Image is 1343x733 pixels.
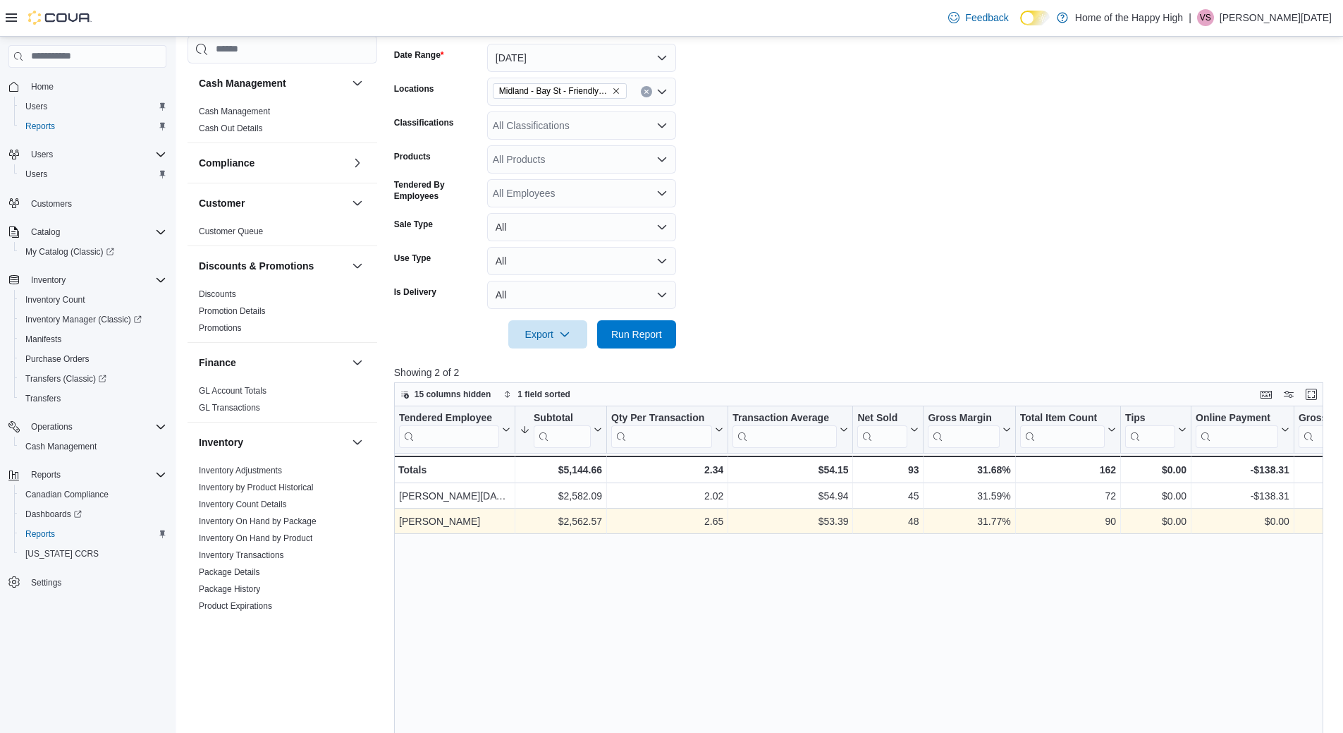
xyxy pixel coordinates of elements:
button: Discounts & Promotions [349,258,366,274]
a: Package History [199,584,260,594]
p: Home of the Happy High [1075,9,1183,26]
div: Finance [188,382,377,422]
button: [DATE] [487,44,676,72]
div: Inventory [188,462,377,671]
span: My Catalog (Classic) [20,243,166,260]
button: Compliance [349,155,366,171]
button: Clear input [641,86,652,97]
span: Users [31,149,53,160]
button: Tips [1125,412,1186,448]
div: 31.77% [928,513,1010,530]
span: Operations [31,421,73,432]
button: Users [14,97,172,116]
button: Tendered Employee [399,412,510,448]
button: Net Sold [857,412,919,448]
span: Reports [25,528,55,540]
button: 1 field sorted [498,386,576,403]
a: Inventory Count [20,291,91,308]
span: Canadian Compliance [20,486,166,503]
a: Promotions [199,323,242,333]
h3: Cash Management [199,76,286,90]
a: Inventory Transactions [199,550,284,560]
button: Inventory [199,435,346,449]
span: Inventory Transactions [199,550,284,561]
a: Users [20,98,53,115]
span: Run Report [611,327,662,341]
button: Gross Margin [928,412,1010,448]
span: Dark Mode [1020,25,1021,26]
button: Open list of options [656,154,668,165]
span: Reports [25,121,55,132]
span: Settings [25,574,166,591]
span: Inventory [25,272,166,289]
a: Transfers (Classic) [14,369,172,389]
span: Users [25,146,166,163]
button: Remove Midland - Bay St - Friendly Stranger from selection in this group [612,87,620,95]
span: Inventory Manager (Classic) [20,311,166,328]
a: Inventory Manager (Classic) [14,310,172,329]
div: [PERSON_NAME] [399,513,510,530]
span: Inventory [31,274,66,286]
input: Dark Mode [1020,11,1050,25]
a: Transfers (Classic) [20,370,112,387]
a: Customer Queue [199,226,263,236]
label: Locations [394,83,434,95]
span: Package History [199,583,260,595]
button: Cash Management [199,76,346,90]
button: Operations [3,417,172,437]
a: Dashboards [14,504,172,524]
label: Products [394,151,431,162]
span: Midland - Bay St - Friendly Stranger [493,83,627,99]
p: [PERSON_NAME][DATE] [1220,9,1332,26]
button: Transaction Average [732,412,848,448]
button: Customer [349,195,366,212]
button: Total Item Count [1019,412,1115,448]
span: Reports [20,526,166,543]
span: Cash Management [20,438,166,455]
button: Customer [199,196,346,210]
p: Showing 2 of 2 [394,365,1333,380]
h3: Finance [199,356,236,370]
span: Transfers [25,393,61,404]
a: GL Account Totals [199,386,266,396]
div: -$138.31 [1196,461,1289,478]
a: Inventory On Hand by Package [199,516,317,526]
span: Customers [31,198,72,210]
button: [US_STATE] CCRS [14,544,172,564]
a: Inventory Count Details [199,499,287,509]
span: Customers [25,194,166,212]
a: Home [25,78,59,95]
div: 162 [1019,461,1115,478]
button: Settings [3,572,172,593]
h3: Compliance [199,156,255,170]
div: Transaction Average [732,412,837,425]
span: Inventory On Hand by Package [199,516,317,527]
label: Tendered By Employees [394,179,482,202]
span: Purchase Orders [25,353,90,365]
button: Operations [25,418,78,435]
button: Display options [1280,386,1297,403]
span: Catalog [31,226,60,238]
button: Users [3,145,172,164]
a: My Catalog (Classic) [20,243,120,260]
a: Promotion Details [199,306,266,316]
button: All [487,213,676,241]
a: Inventory Manager (Classic) [20,311,147,328]
a: Feedback [943,4,1014,32]
span: Reports [20,118,166,135]
label: Date Range [394,49,444,61]
span: Promotion Details [199,305,266,317]
span: 1 field sorted [517,389,570,400]
a: Package Details [199,567,260,577]
h3: Inventory [199,435,243,449]
a: Discounts [199,289,236,299]
button: Catalog [25,224,66,241]
span: My Catalog (Classic) [25,246,114,258]
div: Gross Margin [928,412,999,448]
button: Customers [3,193,172,213]
span: Inventory by Product Historical [199,482,314,493]
span: Home [25,78,166,95]
button: Qty Per Transaction [611,412,723,448]
p: | [1189,9,1191,26]
span: Inventory Count [20,291,166,308]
